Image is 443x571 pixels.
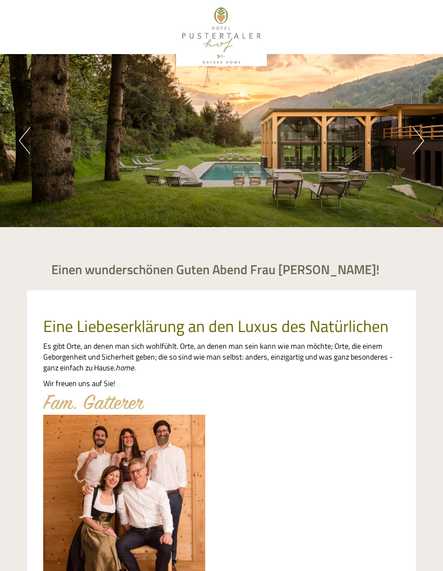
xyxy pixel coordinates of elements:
p: Es gibt Orte, an denen man sich wohlfühlt. Orte, an denen man sein kann wie man möchte; Orte, die... [43,341,400,373]
h1: Einen wunderschönen Guten Abend Frau [PERSON_NAME]! [51,262,379,276]
button: Previous [19,127,30,154]
p: Wir freuen uns auf Sie! [43,378,400,389]
span: Eine Liebeserklärung an den Luxus des Natürlichen [43,314,388,338]
em: home. [116,362,136,373]
img: image [43,394,144,409]
button: Next [413,127,424,154]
